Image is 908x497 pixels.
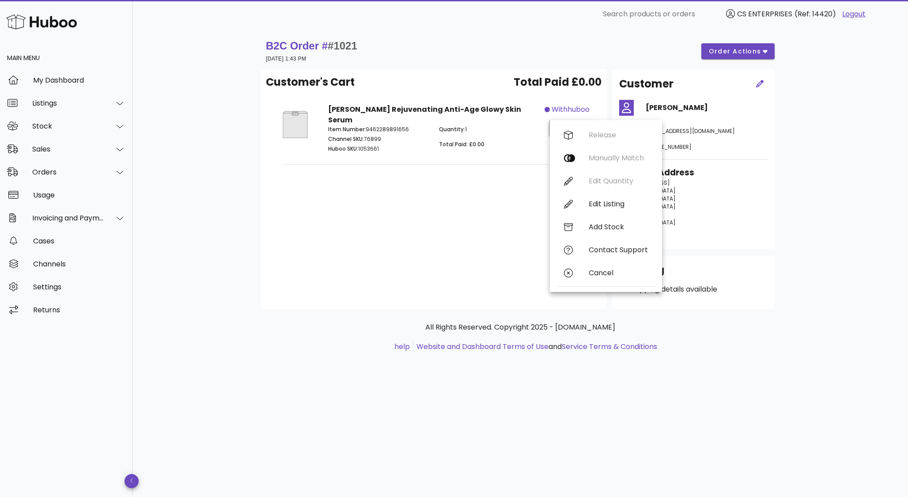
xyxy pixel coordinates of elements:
[549,120,594,136] button: action
[562,341,657,352] a: Service Terms & Conditions
[328,135,364,143] span: Channel SKU:
[32,214,104,222] div: Invoicing and Payments
[6,12,77,31] img: Huboo Logo
[646,127,735,135] span: [EMAIL_ADDRESS][DOMAIN_NAME]
[328,145,358,152] span: Huboo SKU:
[708,47,761,56] span: order actions
[589,200,648,208] div: Edit Listing
[32,168,104,176] div: Orders
[514,74,602,90] span: Total Paid £0.00
[33,283,125,291] div: Settings
[439,125,465,133] span: Quantity:
[619,263,768,284] div: Shipping
[794,9,836,19] span: (Ref: 14420)
[32,145,104,153] div: Sales
[32,99,104,107] div: Listings
[328,135,428,143] p: 76899
[646,143,692,151] span: [PHONE_NUMBER]
[32,122,104,130] div: Stock
[439,140,484,148] span: Total Paid: £0.00
[589,269,648,277] div: Cancel
[413,341,657,352] li: and
[646,102,768,113] h4: [PERSON_NAME]
[266,74,355,90] span: Customer's Cart
[842,9,866,19] a: Logout
[328,104,521,125] strong: [PERSON_NAME] Rejuvenating Anti-Age Glowy Skin Serum
[737,9,792,19] span: CS ENTERPRISES
[268,322,773,333] p: All Rights Reserved. Copyright 2025 - [DOMAIN_NAME]
[619,76,673,92] h2: Customer
[328,125,366,133] span: Item Number:
[328,125,428,133] p: 9462289891656
[439,125,539,133] p: 1
[552,104,590,115] span: withhuboo
[328,40,357,52] span: #1021
[416,341,549,352] a: Website and Dashboard Terms of Use
[33,76,125,84] div: My Dashboard
[33,260,125,268] div: Channels
[328,145,428,153] p: 1053661
[273,104,318,145] img: Product Image
[619,167,768,179] h3: Shipping Address
[589,223,648,231] div: Add Stock
[589,246,648,254] div: Contact Support
[619,284,768,295] p: No shipping details available
[394,341,410,352] a: help
[701,43,775,59] button: order actions
[266,40,357,52] strong: B2C Order #
[33,191,125,199] div: Usage
[266,56,306,62] small: [DATE] 1:43 PM
[33,237,125,245] div: Cases
[33,306,125,314] div: Returns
